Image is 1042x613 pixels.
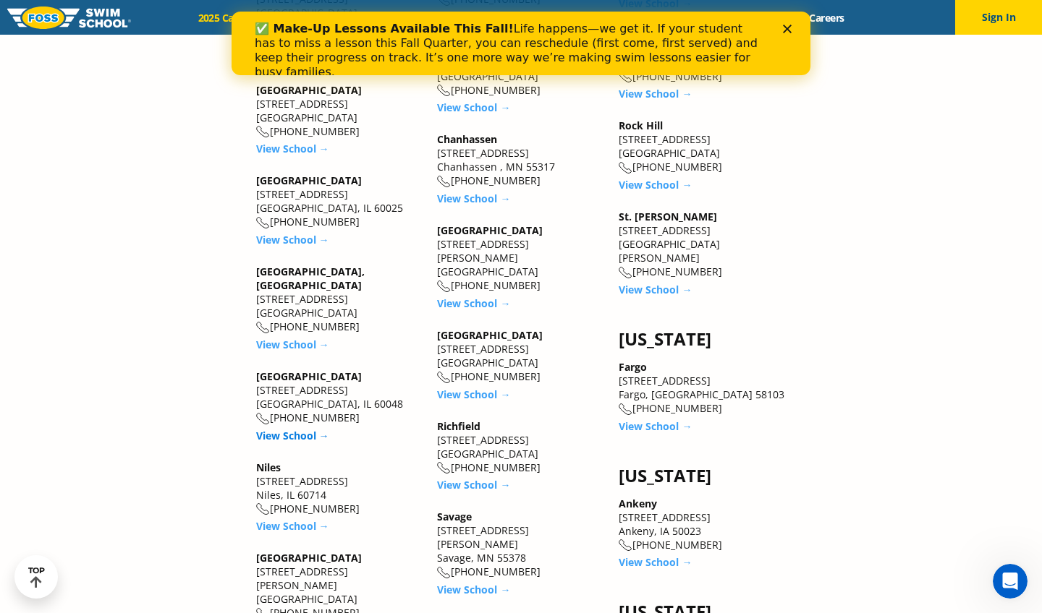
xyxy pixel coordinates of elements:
img: location-phone-o-icon.svg [256,503,270,515]
div: [STREET_ADDRESS] [GEOGRAPHIC_DATA] [PHONE_NUMBER] [256,265,423,334]
a: About [PERSON_NAME] [464,11,598,25]
div: [STREET_ADDRESS][PERSON_NAME] [GEOGRAPHIC_DATA] [PHONE_NUMBER] [437,223,604,293]
a: View School → [619,178,692,192]
a: [GEOGRAPHIC_DATA] [256,173,362,187]
img: location-phone-o-icon.svg [256,217,270,229]
a: [GEOGRAPHIC_DATA] [256,369,362,383]
div: [STREET_ADDRESS] Ankeny, IA 50023 [PHONE_NUMBER] [619,497,786,552]
a: Careers [797,11,857,25]
a: [GEOGRAPHIC_DATA] [437,328,543,342]
a: Richfield [437,419,480,433]
img: FOSS Swim School Logo [7,7,131,29]
div: [STREET_ADDRESS] [GEOGRAPHIC_DATA] [PHONE_NUMBER] [256,83,423,139]
div: [STREET_ADDRESS] [GEOGRAPHIC_DATA], IL 60025 [PHONE_NUMBER] [256,173,423,229]
div: [STREET_ADDRESS] [GEOGRAPHIC_DATA] [PHONE_NUMBER] [437,328,604,384]
img: location-phone-o-icon.svg [256,322,270,334]
a: View School → [437,583,510,596]
img: location-phone-o-icon.svg [437,372,451,384]
img: location-phone-o-icon.svg [437,462,451,474]
div: [STREET_ADDRESS] Niles, IL 60714 [PHONE_NUMBER] [256,460,423,516]
div: [STREET_ADDRESS] Chanhassen , MN 55317 [PHONE_NUMBER] [437,132,604,188]
h4: [US_STATE] [619,329,786,349]
a: Swim Path® Program [336,11,463,25]
a: View School → [619,283,692,296]
a: Chanhassen [437,132,497,146]
img: location-phone-o-icon.svg [437,85,451,97]
a: Savage [437,510,472,523]
a: View School → [619,87,692,100]
a: View School → [256,142,329,155]
div: Close [551,13,566,22]
a: 2025 Calendar [185,11,276,25]
img: location-phone-o-icon.svg [437,280,451,293]
a: Rock Hill [619,119,663,132]
img: location-phone-o-icon.svg [619,267,632,279]
a: View School → [437,387,510,401]
a: View School → [256,233,329,247]
a: St. [PERSON_NAME] [619,210,717,223]
iframe: Intercom live chat [993,564,1028,599]
a: Swim Like [PERSON_NAME] [598,11,751,25]
iframe: Intercom live chat banner [232,12,810,75]
img: location-phone-o-icon.svg [619,162,632,174]
div: [STREET_ADDRESS] [GEOGRAPHIC_DATA][PERSON_NAME] [PHONE_NUMBER] [619,210,786,279]
a: View School → [256,429,329,442]
a: View School → [437,100,510,114]
div: TOP [28,566,45,588]
img: location-phone-o-icon.svg [437,176,451,188]
img: location-phone-o-icon.svg [437,567,451,579]
a: Fargo [619,360,647,374]
div: [STREET_ADDRESS] Fargo, [GEOGRAPHIC_DATA] 58103 [PHONE_NUMBER] [619,360,786,416]
a: View School → [619,419,692,433]
div: [STREET_ADDRESS] [GEOGRAPHIC_DATA], IL 60048 [PHONE_NUMBER] [256,369,423,425]
a: View School → [256,338,329,351]
a: Blog [751,11,797,25]
a: [GEOGRAPHIC_DATA] [256,83,362,97]
a: View School → [437,478,510,492]
a: [GEOGRAPHIC_DATA] [437,223,543,237]
a: Niles [256,460,281,474]
a: View School → [437,296,510,310]
img: location-phone-o-icon.svg [619,403,632,416]
a: View School → [256,519,329,533]
div: Life happens—we get it. If your student has to miss a lesson this Fall Quarter, you can reschedul... [23,10,533,68]
div: [STREET_ADDRESS] [GEOGRAPHIC_DATA] [PHONE_NUMBER] [437,419,604,475]
a: View School → [437,192,510,205]
a: [GEOGRAPHIC_DATA], [GEOGRAPHIC_DATA] [256,265,365,292]
img: location-phone-o-icon.svg [256,413,270,425]
div: [STREET_ADDRESS][PERSON_NAME] Savage, MN 55378 [PHONE_NUMBER] [437,510,604,579]
img: location-phone-o-icon.svg [256,126,270,138]
img: location-phone-o-icon.svg [619,539,632,552]
div: [STREET_ADDRESS] [GEOGRAPHIC_DATA] [PHONE_NUMBER] [619,119,786,174]
a: Schools [276,11,336,25]
h4: [US_STATE] [619,466,786,486]
b: ✅ Make-Up Lessons Available This Fall! [23,10,282,24]
a: [GEOGRAPHIC_DATA] [256,551,362,565]
img: location-phone-o-icon.svg [619,71,632,83]
a: Ankeny [619,497,657,510]
a: View School → [619,555,692,569]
